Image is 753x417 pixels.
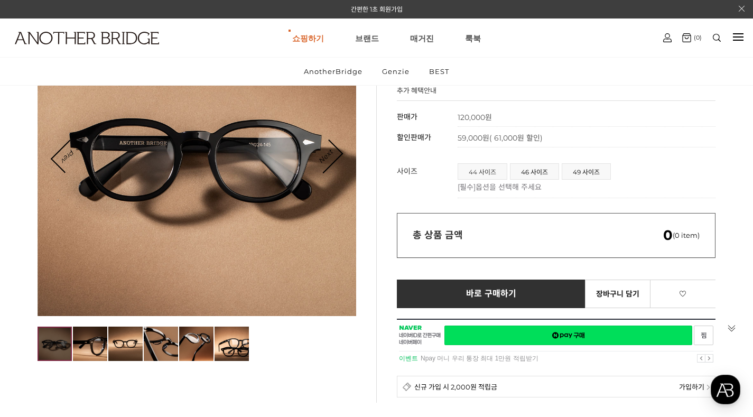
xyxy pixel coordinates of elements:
[15,32,159,44] img: logo
[410,19,434,57] a: 매거진
[420,58,458,85] a: BEST
[414,382,497,392] span: 신규 가입 시 2,000원 적립금
[70,329,136,356] a: 대화
[489,133,543,143] span: ( 61,000원 할인)
[295,58,371,85] a: AnotherBridge
[562,164,610,179] a: 49 사이즈
[706,385,710,390] img: npay_sp_more.png
[309,141,342,173] a: Next
[458,163,507,180] li: 44 사이즈
[421,355,538,362] a: Npay 머니 우리 통장 최대 1만원 적립받기
[663,227,673,244] em: 0
[694,326,713,345] a: 새창
[403,382,412,391] img: detail_membership.png
[510,164,559,179] a: 46 사이즈
[33,345,40,354] span: 홈
[458,164,507,179] a: 44 사이즈
[399,355,418,362] strong: 이벤트
[355,19,379,57] a: 브랜드
[397,85,436,100] h4: 추가 혜택안내
[3,329,70,356] a: 홈
[562,163,611,180] li: 49 사이즈
[292,19,324,57] a: 쇼핑하기
[682,33,691,42] img: cart
[510,163,559,180] li: 46 사이즈
[663,33,672,42] img: cart
[163,345,176,354] span: 설정
[397,376,715,397] a: 신규 가입 시 2,000원 적립금 가입하기
[458,181,710,192] p: [필수]
[397,133,431,142] span: 할인판매가
[373,58,419,85] a: Genzie
[397,280,585,308] a: 바로 구매하기
[713,34,721,42] img: search
[691,34,702,41] span: (0)
[38,327,72,361] img: d8a971c8d4098888606ba367a792ad14.jpg
[52,141,83,172] a: Prev
[397,158,458,198] th: 사이즈
[663,231,700,239] span: (0 item)
[458,133,543,143] span: 59,000원
[585,280,651,308] a: 장바구니 담기
[679,382,704,392] span: 가입하기
[413,229,463,241] strong: 총 상품 금액
[444,326,692,345] a: 새창
[465,19,481,57] a: 룩북
[458,113,492,122] strong: 120,000원
[351,5,403,13] a: 간편한 1초 회원가입
[466,289,516,299] span: 바로 구매하기
[97,346,109,354] span: 대화
[397,112,417,122] span: 판매가
[5,32,118,70] a: logo
[682,33,702,42] a: (0)
[136,329,203,356] a: 설정
[476,182,542,192] span: 옵션을 선택해 주세요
